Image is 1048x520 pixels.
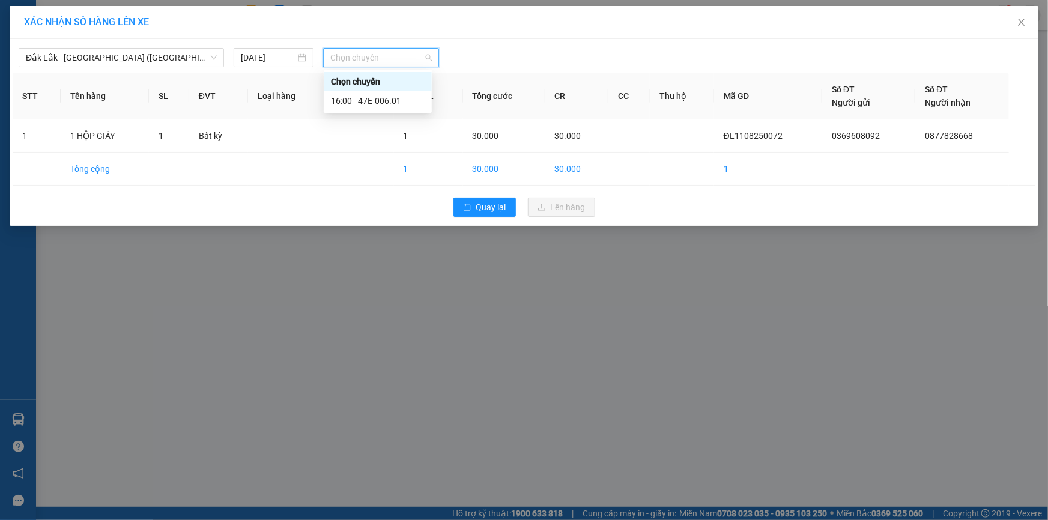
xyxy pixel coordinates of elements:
[545,153,608,186] td: 30.000
[714,153,822,186] td: 1
[1017,17,1026,27] span: close
[925,131,973,141] span: 0877828668
[1005,6,1038,40] button: Close
[13,119,61,153] td: 1
[832,85,855,94] span: Số ĐT
[714,73,822,119] th: Mã GD
[650,73,714,119] th: Thu hộ
[331,94,425,107] div: 16:00 - 47E-006.01
[330,49,432,67] span: Chọn chuyến
[61,73,149,119] th: Tên hàng
[61,119,149,153] td: 1 HỘP GIẤY
[473,131,499,141] span: 30.000
[476,201,506,214] span: Quay lại
[463,203,471,213] span: rollback
[26,49,217,67] span: Đắk Lắk - Sài Gòn (BXMĐ mới)
[832,131,880,141] span: 0369608092
[528,198,595,217] button: uploadLên hàng
[832,98,870,107] span: Người gửi
[394,153,463,186] td: 1
[545,73,608,119] th: CR
[149,73,189,119] th: SL
[724,131,783,141] span: ĐL1108250072
[331,75,425,88] div: Chọn chuyến
[463,73,545,119] th: Tổng cước
[925,98,971,107] span: Người nhận
[555,131,581,141] span: 30.000
[453,198,516,217] button: rollbackQuay lại
[189,119,248,153] td: Bất kỳ
[248,73,327,119] th: Loại hàng
[189,73,248,119] th: ĐVT
[13,73,61,119] th: STT
[159,131,163,141] span: 1
[324,72,432,91] div: Chọn chuyến
[61,153,149,186] td: Tổng cộng
[463,153,545,186] td: 30.000
[608,73,650,119] th: CC
[24,16,149,28] span: XÁC NHẬN SỐ HÀNG LÊN XE
[241,51,295,64] input: 11/08/2025
[925,85,948,94] span: Số ĐT
[404,131,408,141] span: 1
